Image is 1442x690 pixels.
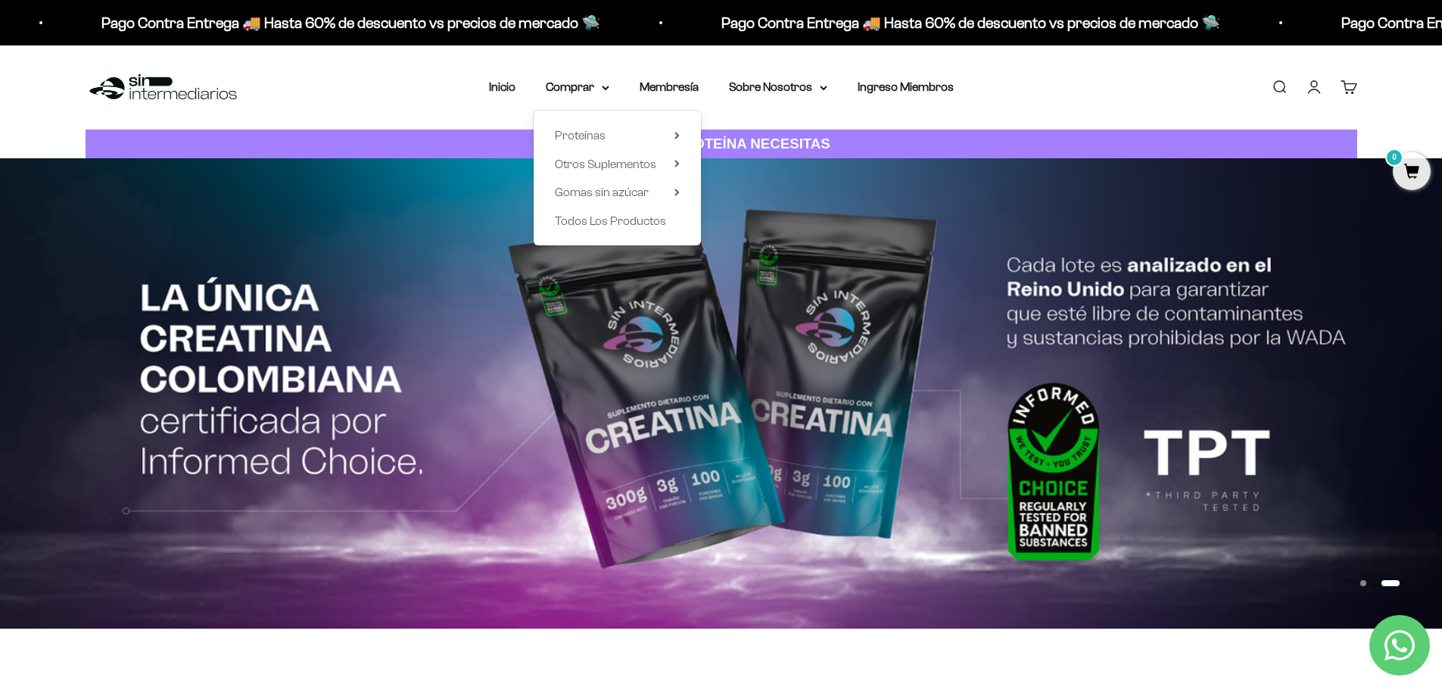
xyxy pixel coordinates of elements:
summary: Proteínas [555,126,680,145]
a: Inicio [489,80,515,93]
span: Gomas sin azúcar [555,186,649,198]
summary: Sobre Nosotros [729,77,827,97]
a: Todos Los Productos [555,211,680,231]
summary: Comprar [546,77,609,97]
mark: 0 [1385,148,1403,167]
a: CUANTA PROTEÍNA NECESITAS [86,130,1357,159]
strong: CUANTA PROTEÍNA NECESITAS [612,136,830,151]
summary: Otros Suplementos [555,155,680,174]
span: Todos Los Productos [555,214,666,227]
a: Membresía [640,80,699,93]
summary: Gomas sin azúcar [555,183,680,202]
p: Pago Contra Entrega 🚚 Hasta 60% de descuento vs precios de mercado 🛸 [101,11,600,35]
span: Otros Suplementos [555,158,656,170]
span: Proteínas [555,129,606,142]
p: Pago Contra Entrega 🚚 Hasta 60% de descuento vs precios de mercado 🛸 [721,11,1220,35]
a: Ingreso Miembros [858,80,954,93]
a: 0 [1393,164,1431,181]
